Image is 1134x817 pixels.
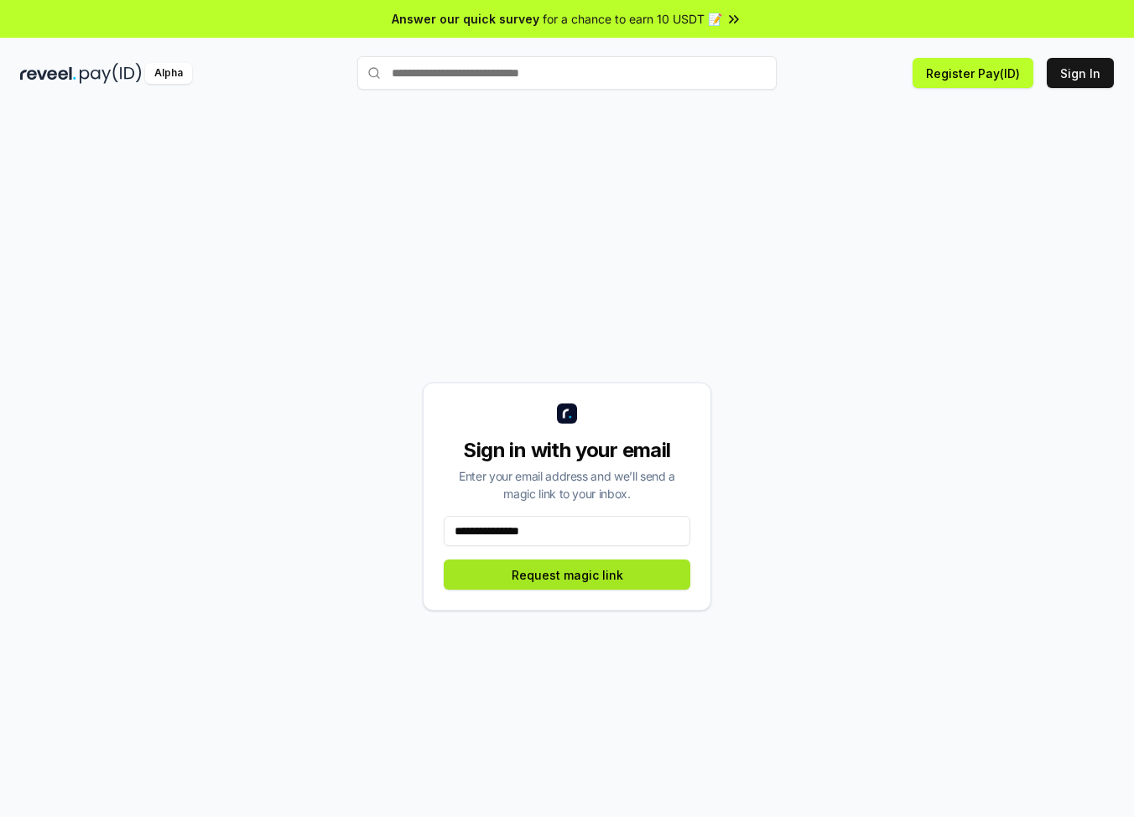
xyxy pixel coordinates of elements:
span: for a chance to earn 10 USDT 📝 [543,10,722,28]
div: Enter your email address and we’ll send a magic link to your inbox. [444,467,690,502]
div: Sign in with your email [444,437,690,464]
img: reveel_dark [20,63,76,84]
button: Request magic link [444,559,690,590]
span: Answer our quick survey [392,10,539,28]
button: Register Pay(ID) [913,58,1033,88]
img: logo_small [557,403,577,424]
div: Alpha [145,63,192,84]
img: pay_id [80,63,142,84]
button: Sign In [1047,58,1114,88]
